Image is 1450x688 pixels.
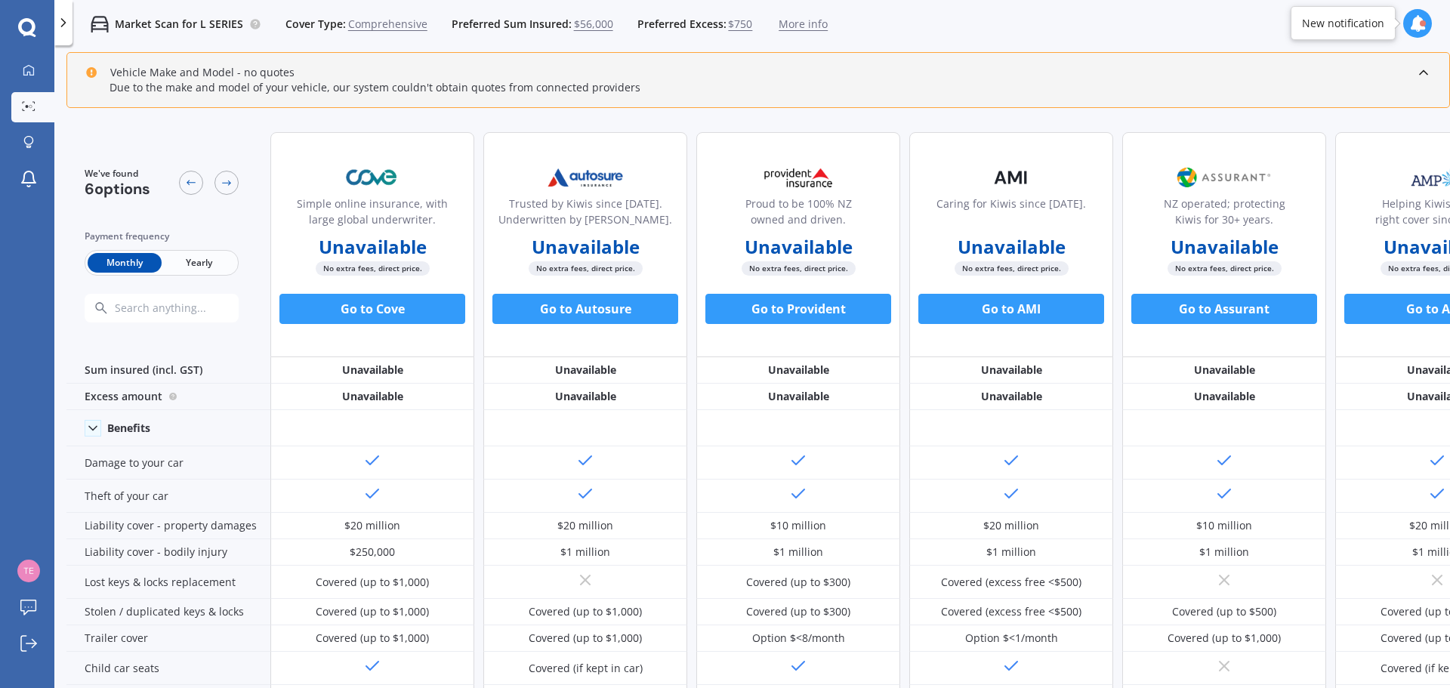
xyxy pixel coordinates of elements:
[279,294,465,324] button: Go to Cove
[316,575,429,590] div: Covered (up to $1,000)
[532,239,640,255] b: Unavailable
[752,631,845,646] div: Option $<8/month
[1168,631,1281,646] div: Covered (up to $1,000)
[66,539,270,566] div: Liability cover - bodily injury
[483,384,687,410] div: Unavailable
[66,480,270,513] div: Theft of your car
[91,15,109,33] img: car.f15378c7a67c060ca3f3.svg
[496,196,674,233] div: Trusted by Kiwis since [DATE]. Underwritten by [PERSON_NAME].
[113,301,268,315] input: Search anything...
[918,294,1104,324] button: Go to AMI
[1174,159,1274,196] img: Assurant.png
[1196,518,1252,533] div: $10 million
[66,513,270,539] div: Liability cover - property damages
[529,631,642,646] div: Covered (up to $1,000)
[66,599,270,625] div: Stolen / duplicated keys & locks
[162,253,236,273] span: Yearly
[107,421,150,435] div: Benefits
[574,17,613,32] span: $56,000
[66,566,270,599] div: Lost keys & locks replacement
[1168,261,1282,276] span: No extra fees, direct price.
[936,196,1086,233] div: Caring for Kiwis since [DATE].
[746,604,850,619] div: Covered (up to $300)
[483,357,687,384] div: Unavailable
[965,631,1058,646] div: Option $<1/month
[85,229,239,244] div: Payment frequency
[316,604,429,619] div: Covered (up to $1,000)
[742,261,856,276] span: No extra fees, direct price.
[85,65,295,80] div: Vehicle Make and Model - no quotes
[560,545,610,560] div: $1 million
[696,357,900,384] div: Unavailable
[1131,294,1317,324] button: Go to Assurant
[529,604,642,619] div: Covered (up to $1,000)
[66,652,270,685] div: Child car seats
[1171,239,1279,255] b: Unavailable
[316,631,429,646] div: Covered (up to $1,000)
[270,384,474,410] div: Unavailable
[637,17,727,32] span: Preferred Excess:
[529,661,643,676] div: Covered (if kept in car)
[958,239,1066,255] b: Unavailable
[322,159,422,196] img: Cove.webp
[748,159,848,196] img: Provident.png
[535,159,635,196] img: Autosure.webp
[909,384,1113,410] div: Unavailable
[1302,16,1384,31] div: New notification
[88,253,162,273] span: Monthly
[1135,196,1313,233] div: NZ operated; protecting Kiwis for 30+ years.
[285,17,346,32] span: Cover Type:
[941,604,1081,619] div: Covered (excess free <$500)
[705,294,891,324] button: Go to Provident
[770,518,826,533] div: $10 million
[955,261,1069,276] span: No extra fees, direct price.
[350,545,395,560] div: $250,000
[529,261,643,276] span: No extra fees, direct price.
[1122,384,1326,410] div: Unavailable
[85,167,150,180] span: We've found
[983,518,1039,533] div: $20 million
[1199,545,1249,560] div: $1 million
[270,357,474,384] div: Unavailable
[1122,357,1326,384] div: Unavailable
[746,575,850,590] div: Covered (up to $300)
[344,518,400,533] div: $20 million
[17,560,40,582] img: 6e512242fc877ff6bb3fc96a2ab8c911
[316,261,430,276] span: No extra fees, direct price.
[85,80,1431,95] div: Due to the make and model of your vehicle, our system couldn't obtain quotes from connected provi...
[348,17,427,32] span: Comprehensive
[452,17,572,32] span: Preferred Sum Insured:
[745,239,853,255] b: Unavailable
[557,518,613,533] div: $20 million
[66,384,270,410] div: Excess amount
[961,159,1061,196] img: AMI-text-1.webp
[66,625,270,652] div: Trailer cover
[696,384,900,410] div: Unavailable
[283,196,461,233] div: Simple online insurance, with large global underwriter.
[85,179,150,199] span: 6 options
[1172,604,1276,619] div: Covered (up to $500)
[986,545,1036,560] div: $1 million
[941,575,1081,590] div: Covered (excess free <$500)
[779,17,828,32] span: More info
[709,196,887,233] div: Proud to be 100% NZ owned and driven.
[66,357,270,384] div: Sum insured (incl. GST)
[492,294,678,324] button: Go to Autosure
[115,17,243,32] p: Market Scan for L SERIES
[909,357,1113,384] div: Unavailable
[319,239,427,255] b: Unavailable
[773,545,823,560] div: $1 million
[66,446,270,480] div: Damage to your car
[728,17,752,32] span: $750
